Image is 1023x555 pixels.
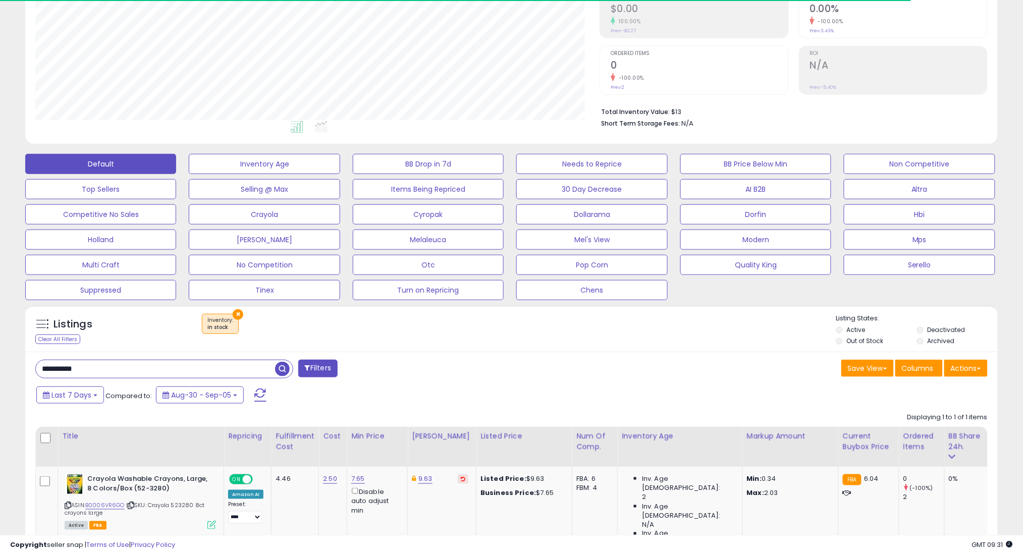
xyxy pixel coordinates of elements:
[276,474,311,483] div: 4.46
[516,179,667,199] button: 30 Day Decrease
[680,255,831,275] button: Quality King
[36,386,104,404] button: Last 7 Days
[353,154,504,174] button: BB Drop in 7d
[353,179,504,199] button: Items Being Repriced
[576,474,610,483] div: FBA: 6
[615,18,641,25] small: 100.00%
[680,154,831,174] button: BB Price Below Min
[836,314,998,323] p: Listing States:
[516,280,667,300] button: Chens
[323,431,343,441] div: Cost
[418,474,433,484] a: 9.63
[25,280,176,300] button: Suppressed
[844,179,995,199] button: Altra
[62,431,220,441] div: Title
[847,337,884,345] label: Out of Stock
[810,60,987,73] h2: N/A
[642,529,734,547] span: Inv. Age [DEMOGRAPHIC_DATA]:
[747,488,765,497] strong: Max:
[35,335,80,344] div: Clear All Filters
[480,474,526,483] b: Listed Price:
[189,255,340,275] button: No Competition
[353,255,504,275] button: Otc
[480,488,536,497] b: Business Price:
[902,363,934,373] span: Columns
[25,255,176,275] button: Multi Craft
[189,204,340,225] button: Crayola
[251,475,267,484] span: OFF
[907,413,988,422] div: Displaying 1 to 1 of 1 items
[25,230,176,250] button: Holland
[89,521,106,530] span: FBA
[323,474,337,484] a: 2.50
[864,474,879,483] span: 6.04
[207,324,233,331] div: in stock
[680,204,831,225] button: Dorfin
[189,179,340,199] button: Selling @ Max
[847,325,866,334] label: Active
[810,3,987,17] h2: 0.00%
[10,540,175,550] div: seller snap | |
[747,431,834,441] div: Markup Amount
[105,391,152,401] span: Compared to:
[353,230,504,250] button: Melaleuca
[927,325,965,334] label: Deactivated
[412,431,472,441] div: [PERSON_NAME]
[910,484,933,492] small: (-100%)
[65,474,85,494] img: 51BsgTnL3YL._SL40_.jpg
[927,337,954,345] label: Archived
[844,154,995,174] button: Non Competitive
[87,474,210,495] b: Crayola Washable Crayons, Large, 8 Colors/Box (52-3280)
[576,431,613,452] div: Num of Comp.
[85,501,125,510] a: B0006VR6GO
[815,18,843,25] small: -100.00%
[611,51,788,57] span: Ordered Items
[642,502,734,520] span: Inv. Age [DEMOGRAPHIC_DATA]:
[680,179,831,199] button: AI B2B
[25,154,176,174] button: Default
[480,431,568,441] div: Listed Price
[611,28,636,34] small: Prev: -$0.27
[480,488,564,497] div: $7.65
[230,475,243,484] span: ON
[810,51,987,57] span: ROI
[516,255,667,275] button: Pop Corn
[642,474,734,492] span: Inv. Age [DEMOGRAPHIC_DATA]:
[843,431,895,452] div: Current Buybox Price
[810,28,834,34] small: Prev: 3.43%
[351,486,400,515] div: Disable auto adjust min
[65,521,88,530] span: All listings currently available for purchase on Amazon
[516,230,667,250] button: Mel's View
[516,204,667,225] button: Dollarama
[844,230,995,250] button: Mps
[65,501,204,516] span: | SKU: Crayola 523280 8ct crayons large
[841,360,894,377] button: Save View
[747,488,831,497] p: 2.03
[233,309,243,320] button: ×
[642,492,646,502] span: 2
[480,474,564,483] div: $9.63
[895,360,943,377] button: Columns
[843,474,862,485] small: FBA
[189,230,340,250] button: [PERSON_NAME]
[810,84,837,90] small: Prev: -5.40%
[351,431,403,441] div: Min Price
[516,154,667,174] button: Needs to Reprice
[949,431,986,452] div: BB Share 24h.
[747,474,762,483] strong: Min:
[615,74,644,82] small: -100.00%
[25,179,176,199] button: Top Sellers
[53,317,92,331] h5: Listings
[228,431,267,441] div: Repricing
[25,204,176,225] button: Competitive No Sales
[903,492,944,502] div: 2
[189,280,340,300] button: Tinex
[949,474,982,483] div: 0%
[747,474,831,483] p: 0.34
[903,474,944,483] div: 0
[601,119,680,128] b: Short Term Storage Fees:
[576,483,610,492] div: FBM: 4
[228,490,263,499] div: Amazon AI
[611,84,624,90] small: Prev: 2
[903,431,940,452] div: Ordered Items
